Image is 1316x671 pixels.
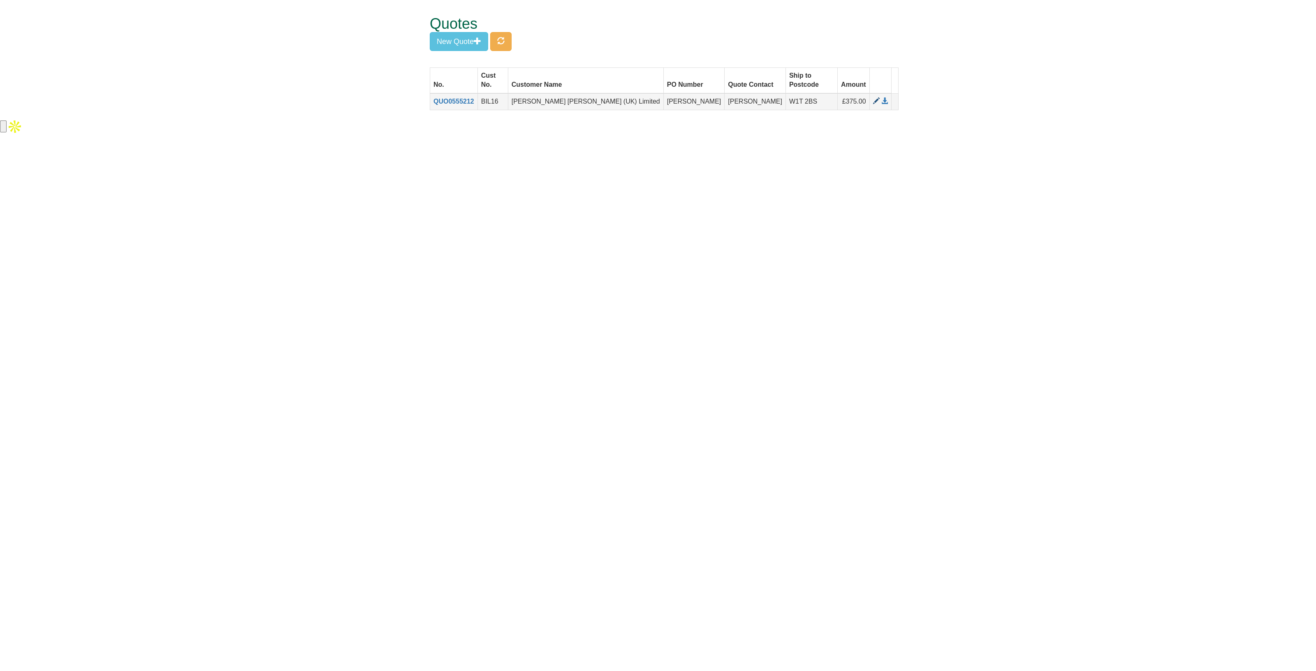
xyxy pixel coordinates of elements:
th: Customer Name [508,67,663,93]
td: £375.00 [838,93,869,110]
button: New Quote [430,32,488,51]
h1: Quotes [430,16,868,32]
td: [PERSON_NAME] [PERSON_NAME] (UK) Limited [508,93,663,110]
th: No. [430,67,478,93]
td: [PERSON_NAME] [663,93,725,110]
th: Cust No. [477,67,508,93]
td: BIL16 [477,93,508,110]
th: Amount [838,67,869,93]
td: [PERSON_NAME] [725,93,786,110]
th: Quote Contact [725,67,786,93]
th: Ship to Postcode [785,67,837,93]
td: W1T 2BS [785,93,837,110]
img: Apollo [7,118,23,135]
a: QUO0555212 [433,98,474,105]
th: PO Number [663,67,725,93]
